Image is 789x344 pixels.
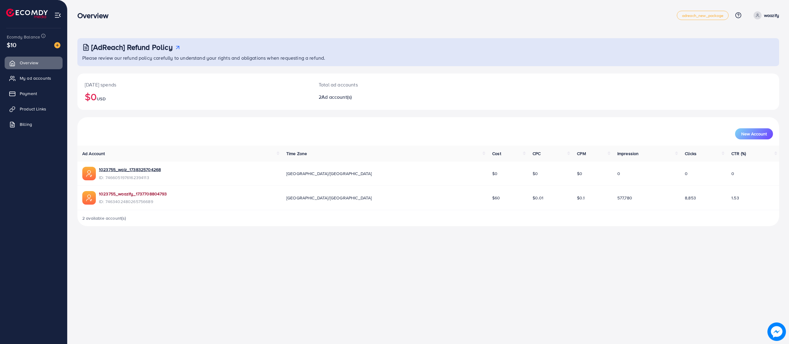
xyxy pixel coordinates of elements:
img: ic-ads-acc.e4c84228.svg [82,167,96,180]
span: 0 [685,170,688,177]
span: $0 [577,170,582,177]
span: Overview [20,60,38,66]
p: Total ad accounts [319,81,479,88]
span: Ad Account [82,150,105,157]
span: $10 [7,40,16,49]
span: Ad account(s) [321,94,352,100]
span: ID: 7466051976162394113 [99,174,161,181]
button: New Account [735,128,773,139]
a: adreach_new_package [677,11,729,20]
span: 1.53 [731,195,739,201]
span: New Account [741,132,767,136]
span: adreach_new_package [682,14,723,18]
span: $0 [492,170,497,177]
a: My ad accounts [5,72,63,84]
span: Time Zone [286,150,307,157]
span: [GEOGRAPHIC_DATA]/[GEOGRAPHIC_DATA] [286,195,372,201]
span: 8,853 [685,195,696,201]
span: Impression [617,150,639,157]
a: Billing [5,118,63,130]
p: Please review our refund policy carefully to understand your rights and obligations when requesti... [82,54,775,62]
span: Billing [20,121,32,127]
h2: $0 [85,91,304,102]
span: $0.01 [533,195,543,201]
span: [GEOGRAPHIC_DATA]/[GEOGRAPHIC_DATA] [286,170,372,177]
a: waazify [751,11,779,19]
img: ic-ads-acc.e4c84228.svg [82,191,96,205]
span: 0 [617,170,620,177]
span: Payment [20,90,37,97]
span: ID: 7463402480265756689 [99,198,167,205]
span: $0 [533,170,538,177]
span: 2 available account(s) [82,215,126,221]
span: $60 [492,195,500,201]
span: $0.1 [577,195,585,201]
span: USD [97,96,105,102]
a: Product Links [5,103,63,115]
span: 0 [731,170,734,177]
span: Ecomdy Balance [7,34,40,40]
h3: Overview [77,11,113,20]
img: menu [54,12,61,19]
a: Payment [5,87,63,100]
span: CPM [577,150,586,157]
p: [DATE] spends [85,81,304,88]
span: Cost [492,150,501,157]
span: Product Links [20,106,46,112]
img: logo [6,9,48,18]
img: image [767,322,786,341]
span: Clicks [685,150,697,157]
h3: [AdReach] Refund Policy [91,43,173,52]
h2: 2 [319,94,479,100]
span: CPC [533,150,541,157]
span: My ad accounts [20,75,51,81]
span: 577,780 [617,195,632,201]
img: image [54,42,60,48]
a: 1023755_waiz_1738325704268 [99,166,161,173]
span: CTR (%) [731,150,746,157]
a: 1023755_waazify_1737708804793 [99,191,167,197]
p: waazify [764,12,779,19]
a: Overview [5,57,63,69]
